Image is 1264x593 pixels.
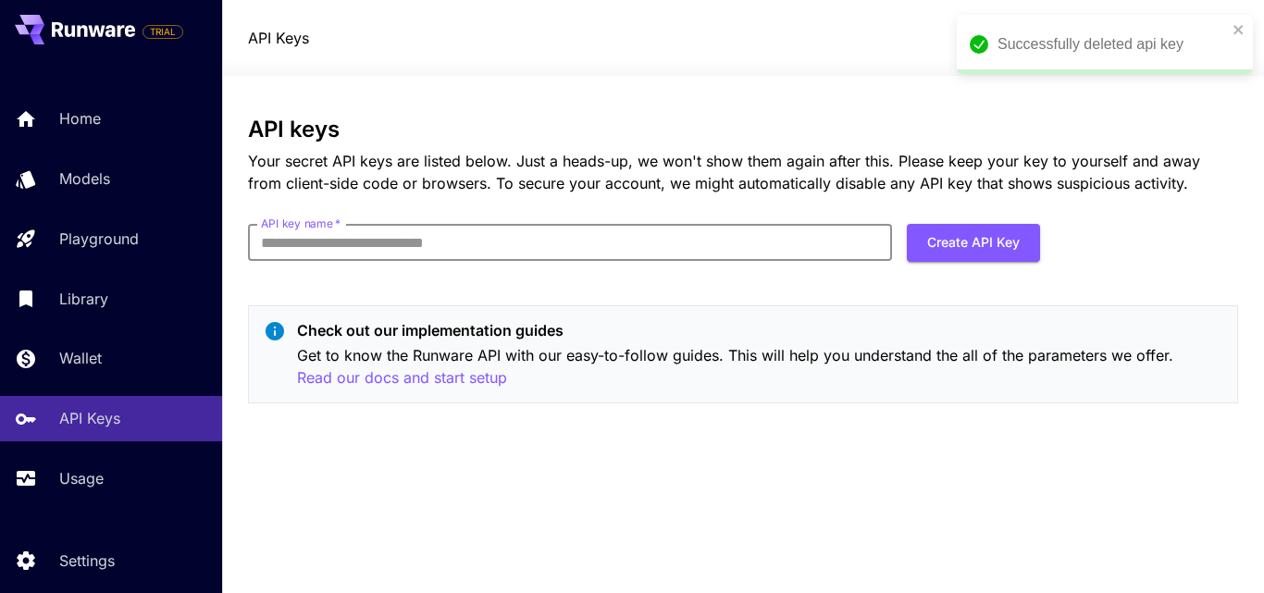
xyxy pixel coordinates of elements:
p: Wallet [59,347,102,369]
button: close [1233,22,1245,37]
p: Library [59,288,108,310]
p: Playground [59,228,139,250]
p: Your secret API keys are listed below. Just a heads-up, we won't show them again after this. Plea... [248,150,1238,194]
p: Settings [59,550,115,572]
p: Models [59,167,110,190]
h3: API keys [248,117,1238,142]
p: Get to know the Runware API with our easy-to-follow guides. This will help you understand the all... [297,344,1222,389]
button: Read our docs and start setup [297,366,507,389]
p: Check out our implementation guides [297,319,1222,341]
span: TRIAL [143,25,182,39]
p: Usage [59,467,104,489]
div: Successfully deleted api key [998,33,1227,56]
label: API key name [261,216,341,231]
button: Create API Key [907,224,1040,262]
p: API Keys [59,407,120,429]
a: API Keys [248,27,309,49]
span: Add your payment card to enable full platform functionality. [143,20,183,43]
p: Home [59,107,101,130]
nav: breadcrumb [248,27,309,49]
